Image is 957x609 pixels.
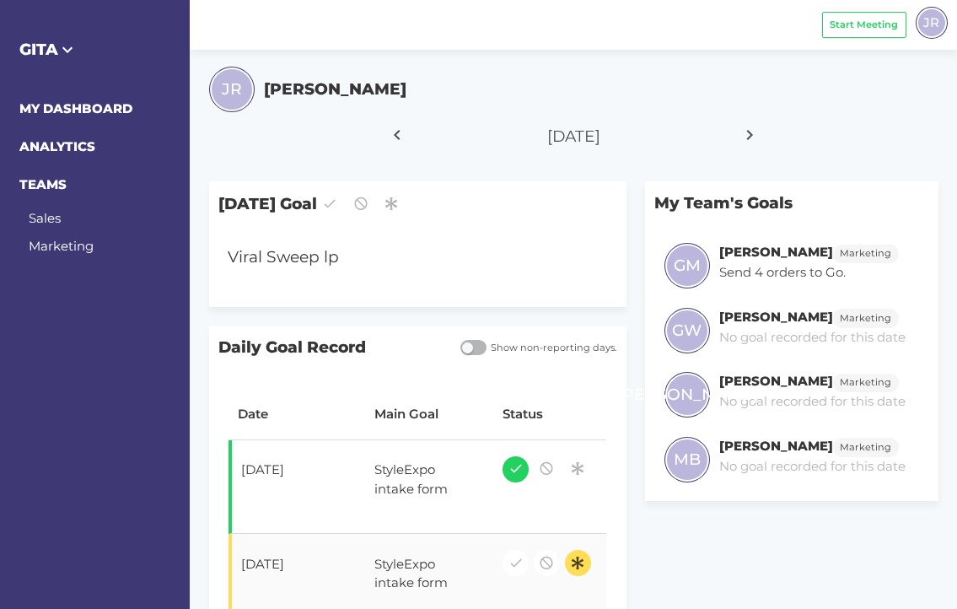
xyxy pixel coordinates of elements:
span: [DATE] [547,127,600,146]
p: Send 4 orders to Go. [719,263,899,283]
span: GW [672,319,702,342]
div: Main Goal [374,405,484,424]
div: Status [503,405,597,424]
span: JR [222,78,242,101]
span: Start Meeting [830,18,898,32]
h5: GITA [19,38,171,62]
div: StyleExpo intake form [365,545,475,602]
div: Date [238,405,356,424]
p: No goal recorded for this date [719,457,906,477]
div: StyleExpo intake form [365,451,475,509]
h6: [PERSON_NAME] [719,244,833,260]
p: No goal recorded for this date [719,392,906,412]
div: Viral Sweep lp [218,236,583,279]
h5: [PERSON_NAME] [264,78,406,101]
a: Marketing [833,244,899,260]
a: ANALYTICS [19,138,95,154]
h6: [PERSON_NAME] [719,438,833,454]
a: MY DASHBOARD [19,100,132,116]
span: [PERSON_NAME] [617,383,757,407]
a: Marketing [29,238,94,254]
div: JR [916,7,948,39]
span: [DATE] Goal [209,181,626,226]
span: MB [674,448,701,472]
a: Marketing [833,438,899,454]
span: Marketing [840,440,891,455]
span: Marketing [840,375,891,390]
span: Marketing [840,246,891,261]
p: No goal recorded for this date [719,328,906,348]
a: Marketing [833,309,899,325]
button: Start Meeting [822,12,906,38]
p: My Team's Goals [645,181,938,224]
span: Marketing [840,311,891,326]
span: GM [674,254,701,278]
td: [DATE] [228,440,365,535]
span: Daily Goal Record [209,326,451,369]
h6: [PERSON_NAME] [719,309,833,325]
a: Sales [29,210,61,226]
a: Marketing [833,373,899,389]
h6: [PERSON_NAME] [719,373,833,389]
span: JR [923,13,939,32]
h6: TEAMS [19,175,171,195]
span: Show non-reporting days. [487,341,617,355]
